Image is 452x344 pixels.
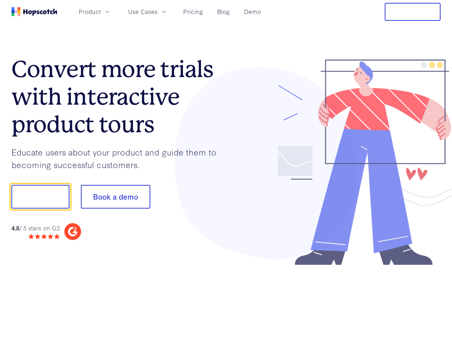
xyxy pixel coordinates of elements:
[11,56,226,138] h1: Convert more trials with interactive product tours
[74,6,115,18] button: Product
[11,185,69,209] button: Show me!
[128,7,157,16] span: Use Cases
[124,6,172,18] button: Use Cases
[241,6,264,18] a: Demo
[81,185,150,209] button: Book a demo
[79,7,101,16] span: Product
[385,3,441,21] button: Free Trial
[11,146,226,171] p: Educate users about your product and guide them to becoming successful customers.
[180,6,206,18] a: Pricing
[11,224,19,232] strong: 4.8
[11,7,57,16] a: Home
[214,6,233,18] a: Blog
[11,224,60,233] div: / 5 stars on G2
